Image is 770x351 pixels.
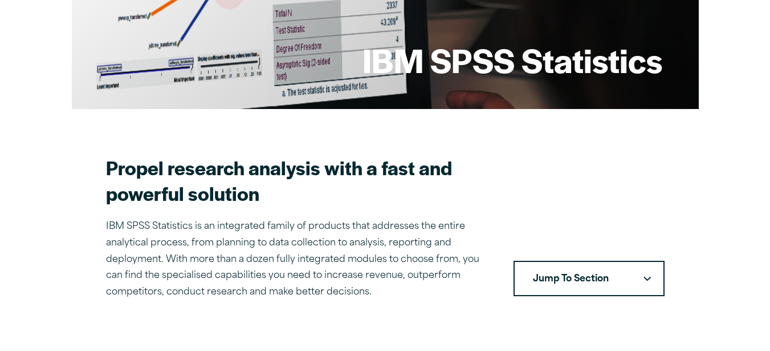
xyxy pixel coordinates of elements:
[106,219,486,301] p: IBM SPSS Statistics is an integrated family of products that addresses the entire analytical proc...
[514,261,665,296] nav: Table of Contents
[514,261,665,296] button: Jump To SectionDownward pointing chevron
[643,276,651,281] svg: Downward pointing chevron
[362,38,662,82] h1: IBM SPSS Statistics
[106,155,486,206] h2: Propel research analysis with a fast and powerful solution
